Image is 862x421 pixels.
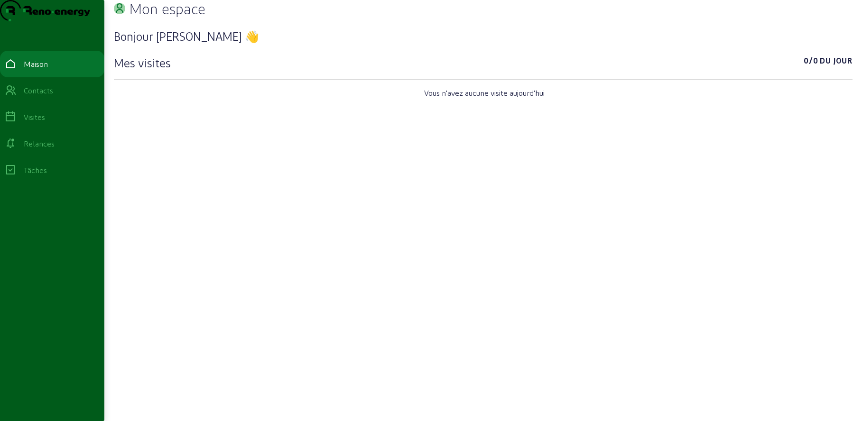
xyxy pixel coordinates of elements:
font: Maison [24,59,48,68]
font: Visites [24,112,45,121]
font: Vous n'avez aucune visite aujourd'hui [424,88,545,97]
font: Relances [24,139,55,148]
font: 0/0 [804,56,818,65]
font: Du jour [820,56,853,65]
font: Tâches [24,165,47,174]
font: Bonjour [PERSON_NAME] 👋 [114,29,259,43]
font: Mes visites [114,56,171,69]
font: Contacts [24,86,53,95]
